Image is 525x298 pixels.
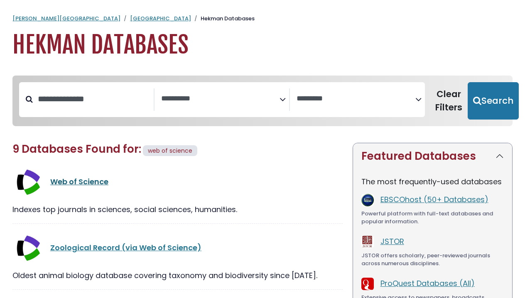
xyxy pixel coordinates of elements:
div: Indexes top journals in sciences, social sciences, humanities. [12,204,343,215]
div: Powerful platform with full-text databases and popular information. [361,210,504,226]
p: The most frequently-used databases [361,176,504,187]
textarea: Search [161,95,280,103]
a: ProQuest Databases (All) [380,278,475,288]
a: JSTOR [380,236,404,247]
a: EBSCOhost (50+ Databases) [380,194,488,205]
nav: breadcrumb [12,15,513,23]
input: Search database by title or keyword [33,92,154,106]
span: 9 Databases Found for: [12,142,141,156]
button: Submit for Search Results [468,82,519,120]
div: Oldest animal biology database covering taxonomy and biodiversity since [DATE]. [12,270,343,281]
a: [PERSON_NAME][GEOGRAPHIC_DATA] [12,15,120,22]
a: Zoological Record (via Web of Science) [50,242,201,253]
a: [GEOGRAPHIC_DATA] [130,15,191,22]
nav: Search filters [12,76,513,126]
li: Hekman Databases [191,15,255,23]
div: JSTOR offers scholarly, peer-reviewed journals across numerous disciplines. [361,252,504,268]
h1: Hekman Databases [12,31,513,59]
a: Web of Science [50,176,108,187]
button: Featured Databases [353,143,512,169]
textarea: Search [297,95,415,103]
span: web of science [148,147,192,155]
button: Clear Filters [430,82,468,120]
